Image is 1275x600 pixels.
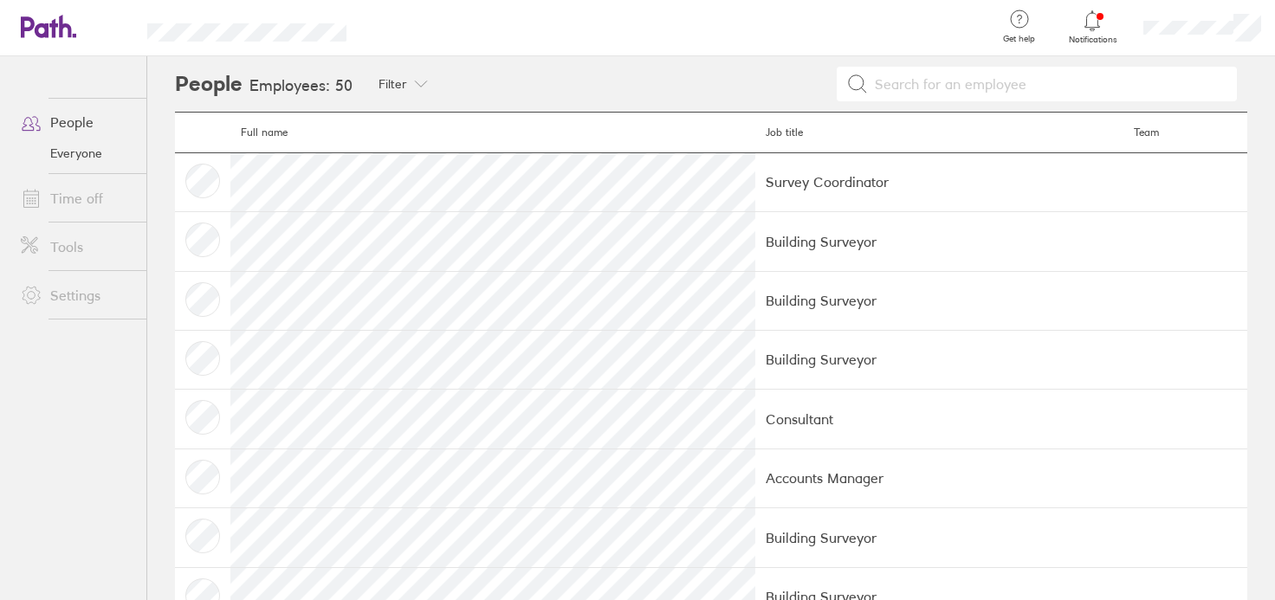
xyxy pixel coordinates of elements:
[1123,113,1247,153] th: Team
[868,68,1227,100] input: Search for an employee
[1065,35,1121,45] span: Notifications
[755,152,1124,211] td: Survey Coordinator
[379,77,407,91] span: Filter
[7,229,146,264] a: Tools
[755,212,1124,271] td: Building Surveyor
[249,77,353,95] h3: Employees: 50
[991,34,1047,44] span: Get help
[1065,9,1121,45] a: Notifications
[7,181,146,216] a: Time off
[175,56,243,112] h2: People
[755,271,1124,330] td: Building Surveyor
[230,113,755,153] th: Full name
[755,330,1124,389] td: Building Surveyor
[755,508,1124,567] td: Building Surveyor
[7,105,146,139] a: People
[755,448,1124,507] td: Accounts Manager
[755,390,1124,448] td: Consultant
[7,278,146,313] a: Settings
[755,113,1124,153] th: Job title
[7,139,146,167] a: Everyone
